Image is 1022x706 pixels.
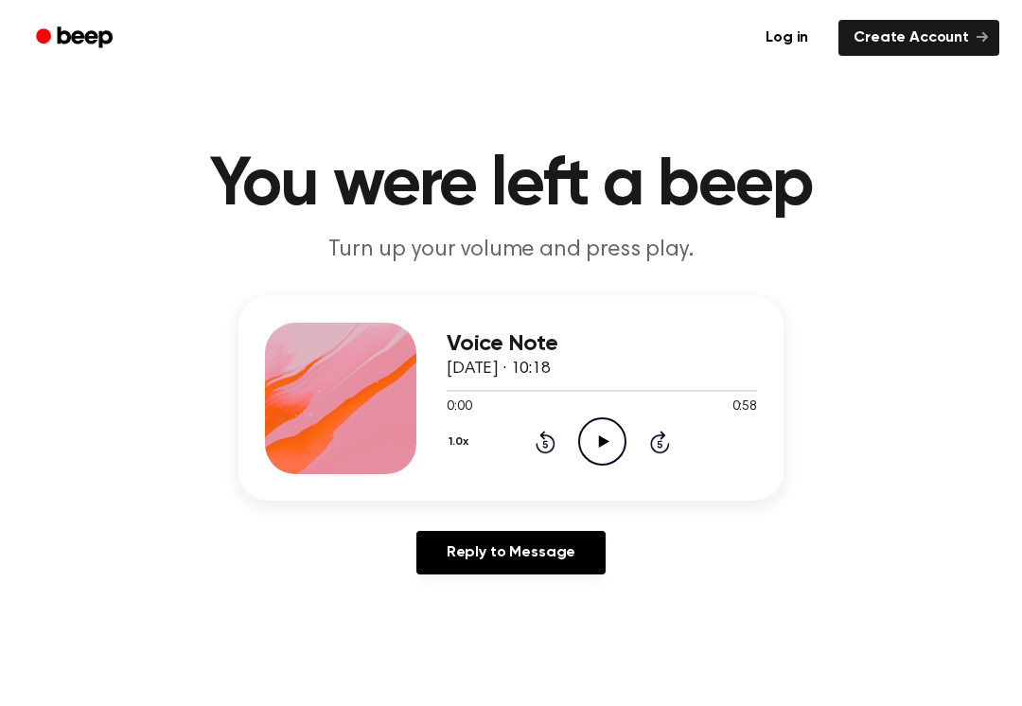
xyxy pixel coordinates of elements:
[447,426,475,458] button: 1.0x
[447,331,757,357] h3: Voice Note
[732,397,757,417] span: 0:58
[416,531,606,574] a: Reply to Message
[26,151,996,220] h1: You were left a beep
[23,20,130,57] a: Beep
[838,20,999,56] a: Create Account
[447,361,551,378] span: [DATE] · 10:18
[148,235,874,266] p: Turn up your volume and press play.
[747,16,827,60] a: Log in
[447,397,471,417] span: 0:00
